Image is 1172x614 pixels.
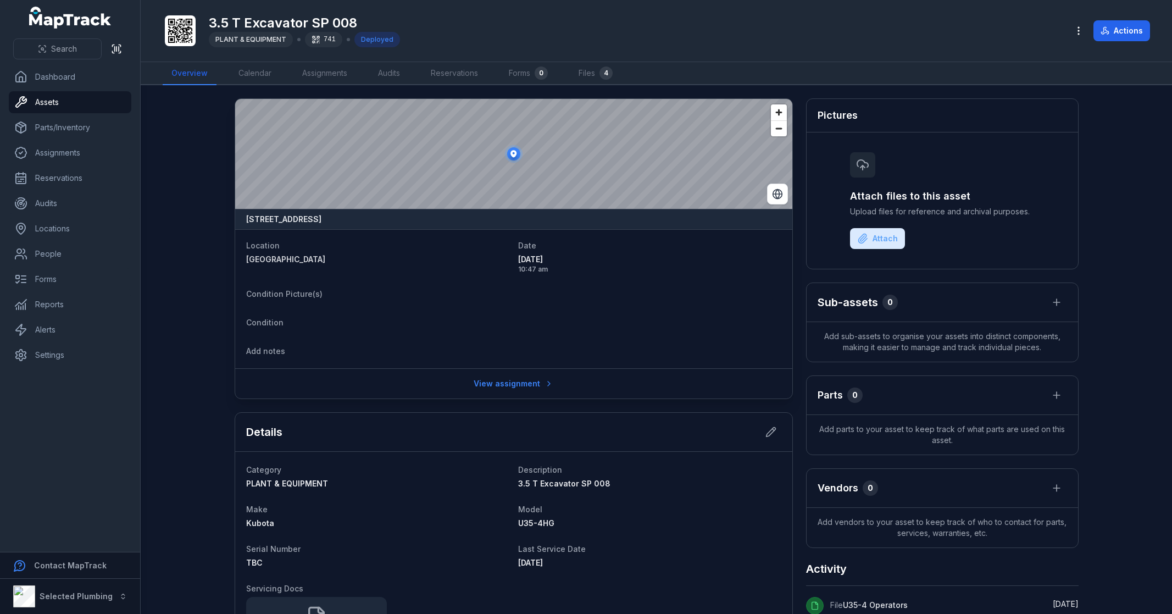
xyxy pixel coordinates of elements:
[518,254,781,265] span: [DATE]
[807,415,1078,455] span: Add parts to your asset to keep track of what parts are used on this asset.
[518,241,536,250] span: Date
[771,104,787,120] button: Zoom in
[9,319,131,341] a: Alerts
[246,505,268,514] span: Make
[518,558,543,567] span: [DATE]
[850,228,905,249] button: Attach
[246,518,274,528] span: Kubota
[51,43,77,54] span: Search
[807,508,1078,547] span: Add vendors to your asset to keep track of who to contact for parts, services, warranties, etc.
[518,518,554,528] span: U35-4HG
[1053,599,1079,609] span: [DATE]
[818,108,858,123] h3: Pictures
[1093,20,1150,41] button: Actions
[863,480,878,496] div: 0
[9,218,131,240] a: Locations
[818,295,878,310] h2: Sub-assets
[34,561,107,570] strong: Contact MapTrack
[246,346,285,356] span: Add notes
[163,62,216,85] a: Overview
[246,254,509,265] a: [GEOGRAPHIC_DATA]
[807,322,1078,362] span: Add sub-assets to organise your assets into distinct components, making it easier to manage and t...
[422,62,487,85] a: Reservations
[882,295,898,310] div: 0
[9,192,131,214] a: Audits
[9,66,131,88] a: Dashboard
[466,373,560,394] a: View assignment
[246,479,328,488] span: PLANT & EQUIPMENT
[518,265,781,274] span: 10:47 am
[246,465,281,474] span: Category
[9,167,131,189] a: Reservations
[9,294,131,316] a: Reports
[354,32,400,47] div: Deployed
[518,254,781,274] time: 8/28/2025, 10:47:35 AM
[209,14,400,32] h1: 3.5 T Excavator SP 008
[1053,599,1079,609] time: 9/18/2025, 8:29:48 AM
[29,7,112,29] a: MapTrack
[246,289,323,298] span: Condition Picture(s)
[518,505,542,514] span: Model
[9,142,131,164] a: Assignments
[771,120,787,136] button: Zoom out
[369,62,409,85] a: Audits
[215,35,286,43] span: PLANT & EQUIPMENT
[847,388,863,403] div: 0
[246,241,280,250] span: Location
[246,544,301,554] span: Serial Number
[818,480,858,496] h3: Vendors
[818,388,843,403] h3: Parts
[9,91,131,113] a: Assets
[246,558,263,567] span: TBC
[500,62,557,85] a: Forms0
[850,189,1035,204] h3: Attach files to this asset
[246,424,282,440] h2: Details
[9,243,131,265] a: People
[235,99,792,209] canvas: Map
[9,268,131,290] a: Forms
[9,117,131,139] a: Parts/Inventory
[293,62,356,85] a: Assignments
[13,38,102,59] button: Search
[518,544,586,554] span: Last Service Date
[570,62,621,85] a: Files4
[246,584,303,593] span: Servicing Docs
[518,465,562,474] span: Description
[518,558,543,567] time: 3/26/2025, 12:00:00 AM
[599,67,613,80] div: 4
[246,255,325,264] span: [GEOGRAPHIC_DATA]
[40,591,113,601] strong: Selected Plumbing
[246,214,321,225] strong: [STREET_ADDRESS]
[535,67,548,80] div: 0
[305,32,342,47] div: 741
[850,206,1035,217] span: Upload files for reference and archival purposes.
[230,62,280,85] a: Calendar
[246,318,284,327] span: Condition
[767,184,788,204] button: Switch to Satellite View
[518,479,610,488] span: 3.5 T Excavator SP 008
[806,561,847,577] h2: Activity
[9,344,131,366] a: Settings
